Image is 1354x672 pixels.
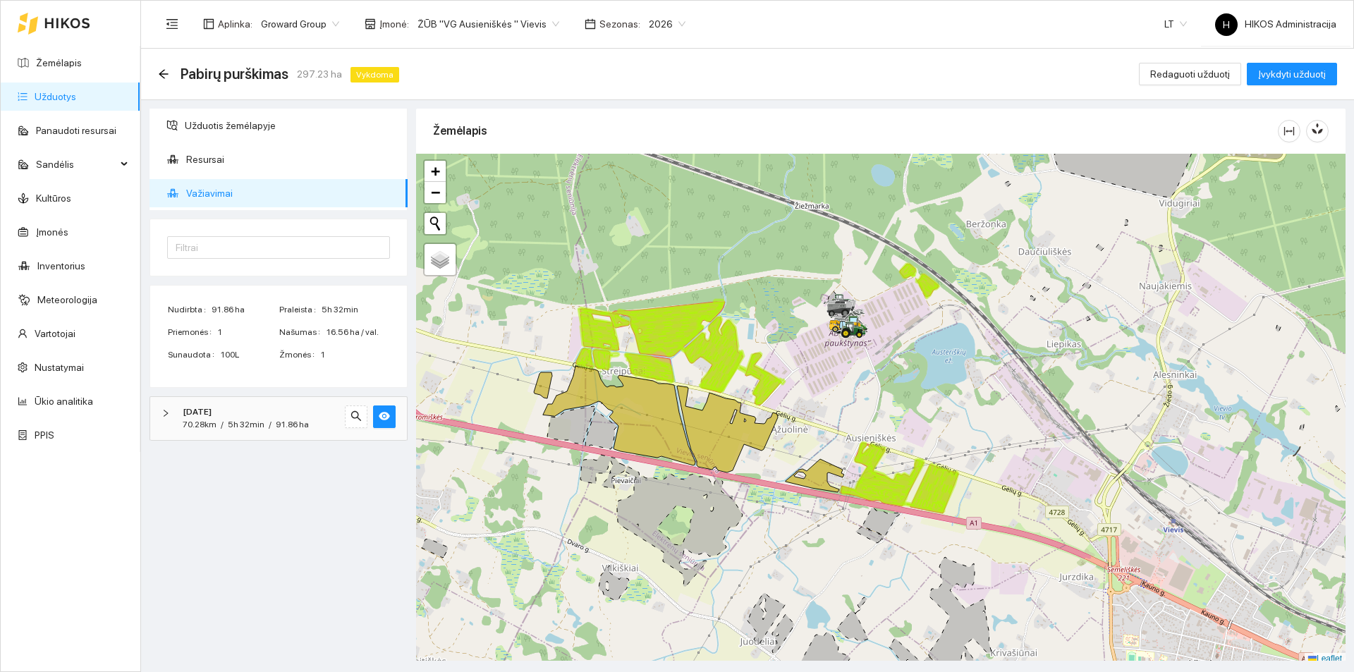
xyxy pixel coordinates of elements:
[269,420,272,429] span: /
[322,303,389,317] span: 5h 32min
[220,348,278,362] span: 100L
[279,303,322,317] span: Praleista
[218,16,252,32] span: Aplinka :
[417,13,559,35] span: ŽŪB "VG Ausieniškės " Vievis
[350,67,399,83] span: Vykdoma
[585,18,596,30] span: calendar
[35,362,84,373] a: Nustatymai
[37,260,85,271] a: Inventorius
[212,303,278,317] span: 91.86 ha
[425,182,446,203] a: Zoom out
[345,405,367,428] button: search
[1164,13,1187,35] span: LT
[158,68,169,80] span: arrow-left
[158,10,186,38] button: menu-fold
[166,18,178,30] span: menu-fold
[373,405,396,428] button: eye
[35,396,93,407] a: Ūkio analitika
[433,111,1278,151] div: Žemėlapis
[379,16,409,32] span: Įmonė :
[1150,66,1230,82] span: Redaguoti užduotį
[1279,126,1300,137] span: column-width
[1215,18,1336,30] span: HIKOS Administracija
[186,179,396,207] span: Važiavimai
[326,326,389,339] span: 16.56 ha / val.
[36,125,116,136] a: Panaudoti resursai
[168,348,220,362] span: Sunaudota
[150,397,407,441] div: [DATE]70.28km/5h 32min/91.86 hasearcheye
[158,68,169,80] div: Atgal
[1247,63,1337,85] button: Įvykdyti užduotį
[297,66,342,82] span: 297.23 ha
[35,91,76,102] a: Užduotys
[261,13,339,35] span: Groward Group
[425,213,446,234] button: Initiate a new search
[36,57,82,68] a: Žemėlapis
[350,410,362,424] span: search
[1139,63,1241,85] button: Redaguoti užduotį
[1308,654,1342,664] a: Leaflet
[379,410,390,424] span: eye
[1278,120,1300,142] button: column-width
[221,420,224,429] span: /
[183,420,216,429] span: 70.28km
[425,161,446,182] a: Zoom in
[181,63,288,85] span: Pabirų purškimas
[279,348,320,362] span: Žmonės
[365,18,376,30] span: shop
[183,407,212,417] strong: [DATE]
[37,294,97,305] a: Meteorologija
[186,145,396,173] span: Resursai
[1223,13,1230,36] span: H
[35,328,75,339] a: Vartotojai
[36,150,116,178] span: Sandėlis
[431,183,440,201] span: −
[36,193,71,204] a: Kultūros
[185,111,396,140] span: Užduotis žemėlapyje
[168,303,212,317] span: Nudirbta
[599,16,640,32] span: Sezonas :
[425,244,456,275] a: Layers
[431,162,440,180] span: +
[279,326,326,339] span: Našumas
[228,420,264,429] span: 5h 32min
[276,420,309,429] span: 91.86 ha
[217,326,278,339] span: 1
[1258,66,1326,82] span: Įvykdyti užduotį
[1139,68,1241,80] a: Redaguoti užduotį
[161,409,170,417] span: right
[36,226,68,238] a: Įmonės
[168,326,217,339] span: Priemonės
[35,429,54,441] a: PPIS
[203,18,214,30] span: layout
[320,348,389,362] span: 1
[649,13,685,35] span: 2026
